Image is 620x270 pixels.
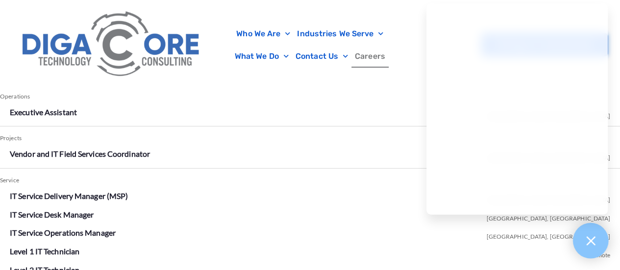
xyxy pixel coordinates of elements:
iframe: Chatgenie Messenger [426,3,608,215]
a: What We Do [231,45,292,68]
a: Careers [351,45,389,68]
a: Vendor and IT Field Services Coordinator [10,149,150,158]
a: IT Service Operations Manager [10,228,116,237]
a: Level 1 IT Technician [10,246,79,256]
a: Executive Assistant [10,107,77,117]
nav: Menu [211,23,409,68]
a: IT Service Desk Manager [10,210,94,219]
a: Industries We Serve [294,23,387,45]
a: Contact Us [292,45,351,68]
span: [GEOGRAPHIC_DATA], [GEOGRAPHIC_DATA] [486,225,610,244]
img: Digacore Logo [17,5,206,85]
a: Who We Are [233,23,294,45]
a: IT Service Delivery Manager (MSP) [10,191,128,200]
span: [GEOGRAPHIC_DATA], [GEOGRAPHIC_DATA] [486,207,610,226]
